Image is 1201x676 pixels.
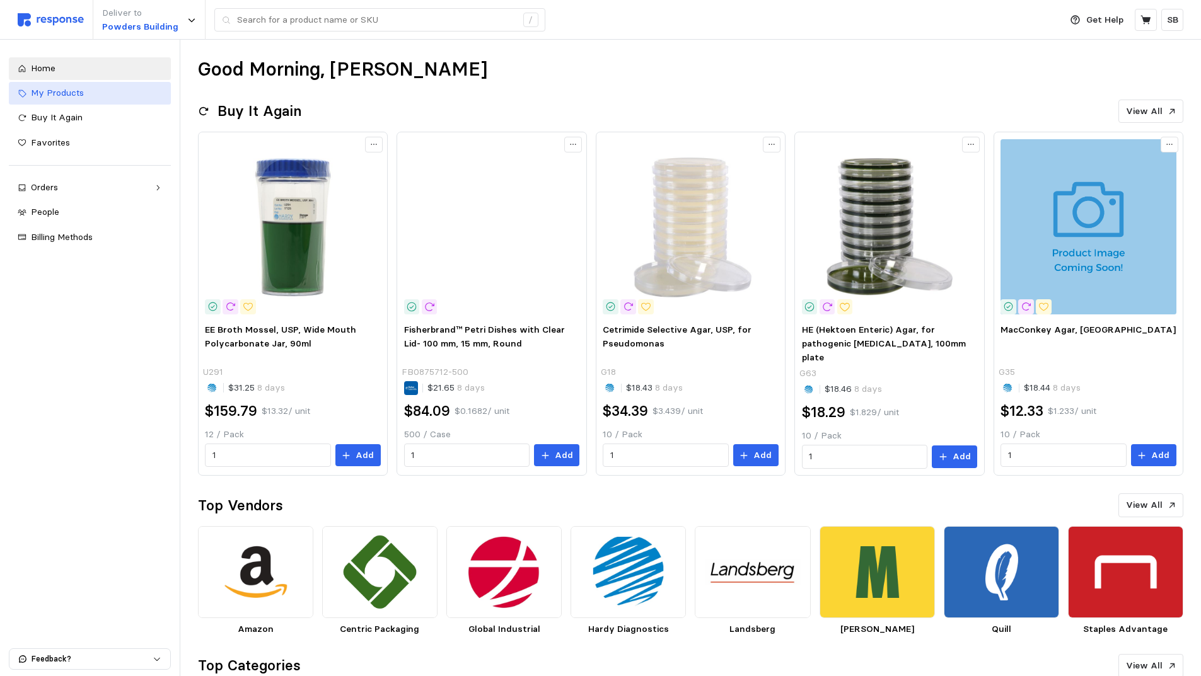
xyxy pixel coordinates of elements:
[212,444,323,467] input: Qty
[1151,449,1169,462] p: Add
[802,429,977,443] p: 10 / Pack
[1118,100,1183,123] button: View All
[9,201,171,224] a: People
[198,57,487,82] h1: Good Morning, [PERSON_NAME]
[322,622,438,636] p: Centric Packaging
[335,444,381,467] button: Add
[601,365,616,379] p: G18
[255,382,285,393] span: 8 days
[953,450,971,464] p: Add
[31,181,149,195] div: Orders
[1048,404,1096,418] p: $1.233 / unit
[1126,498,1163,512] p: View All
[820,622,935,636] p: [PERSON_NAME]
[802,139,977,314] img: g63_1.jpg
[534,444,579,467] button: Add
[653,404,703,418] p: $3.439 / unit
[753,449,772,462] p: Add
[603,428,778,442] p: 10 / Pack
[404,139,579,314] img: F196151~p.eps-250.jpg
[603,139,778,314] img: g18_1.jpg
[31,87,84,98] span: My Products
[198,622,313,636] p: Amazon
[1024,381,1081,395] p: $18.44
[9,132,171,154] a: Favorites
[237,9,516,32] input: Search for a product name or SKU
[571,526,686,619] img: 4fb1f975-dd51-453c-b64f-21541b49956d.png
[31,137,70,148] span: Favorites
[1161,9,1183,31] button: SB
[31,112,83,123] span: Buy It Again
[31,231,93,243] span: Billing Methods
[1008,444,1119,467] input: Qty
[571,622,686,636] p: Hardy Diagnostics
[1050,382,1081,393] span: 8 days
[32,653,153,665] p: Feedback?
[446,526,562,619] img: 771c76c0-1592-4d67-9e09-d6ea890d945b.png
[455,404,509,418] p: $0.1682 / unit
[523,13,538,28] div: /
[1118,493,1183,517] button: View All
[802,403,845,422] h2: $18.29
[1001,324,1176,335] span: MacConkey Agar, [GEOGRAPHIC_DATA]
[404,324,565,349] span: Fisherbrand™ Petri Dishes with Clear Lid- 100 mm, 15 mm, Round
[695,526,810,619] img: 7d13bdb8-9cc8-4315-963f-af194109c12d.png
[205,139,380,314] img: u291_1.jpg
[809,445,920,468] input: Qty
[1126,659,1163,673] p: View All
[1126,105,1163,118] p: View All
[262,404,310,418] p: $13.32 / unit
[603,324,751,349] span: Cetrimide Selective Agar, USP, for Pseudomonas
[9,226,171,249] a: Billing Methods
[356,449,374,462] p: Add
[1068,622,1183,636] p: Staples Advantage
[825,382,882,396] p: $18.46
[944,526,1059,619] img: bfee157a-10f7-4112-a573-b61f8e2e3b38.png
[1001,428,1176,442] p: 10 / Pack
[411,444,522,467] input: Qty
[9,649,170,669] button: Feedback?
[9,176,171,199] a: Orders
[404,428,579,442] p: 500 / Case
[1086,13,1123,27] p: Get Help
[610,444,721,467] input: Qty
[820,526,935,619] img: 28d3e18e-6544-46cd-9dd4-0f3bdfdd001e.png
[1131,444,1176,467] button: Add
[850,406,899,420] p: $1.829 / unit
[1063,8,1131,32] button: Get Help
[404,401,450,421] h2: $84.09
[852,383,882,394] span: 8 days
[427,381,485,395] p: $21.65
[31,206,59,217] span: People
[603,401,648,421] h2: $34.39
[205,401,257,421] h2: $159.79
[1167,13,1178,27] p: SB
[9,106,171,129] a: Buy It Again
[695,622,810,636] p: Landsberg
[218,101,301,121] h2: Buy It Again
[205,324,356,349] span: EE Broth Mossel, USP, Wide Mouth Polycarbonate Jar, 90ml
[102,6,178,20] p: Deliver to
[9,57,171,80] a: Home
[9,82,171,105] a: My Products
[198,656,301,675] h2: Top Categories
[653,382,683,393] span: 8 days
[626,381,683,395] p: $18.43
[802,324,966,362] span: HE (Hektoen Enteric) Agar, for pathogenic [MEDICAL_DATA], 100mm plate
[799,367,816,381] p: G63
[1001,401,1043,421] h2: $12.33
[944,622,1059,636] p: Quill
[205,428,380,442] p: 12 / Pack
[999,365,1015,379] p: G35
[203,365,223,379] p: U291
[733,444,779,467] button: Add
[198,526,313,619] img: d7805571-9dbc-467d-9567-a24a98a66352.png
[18,13,84,26] img: svg%3e
[1001,139,1176,314] img: g35_1.jpg
[102,20,178,34] p: Powders Building
[1068,526,1183,619] img: 63258c51-adb8-4b2a-9b0d-7eba9747dc41.png
[446,622,562,636] p: Global Industrial
[198,496,283,515] h2: Top Vendors
[402,365,468,379] p: FB0875712-500
[31,62,55,74] span: Home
